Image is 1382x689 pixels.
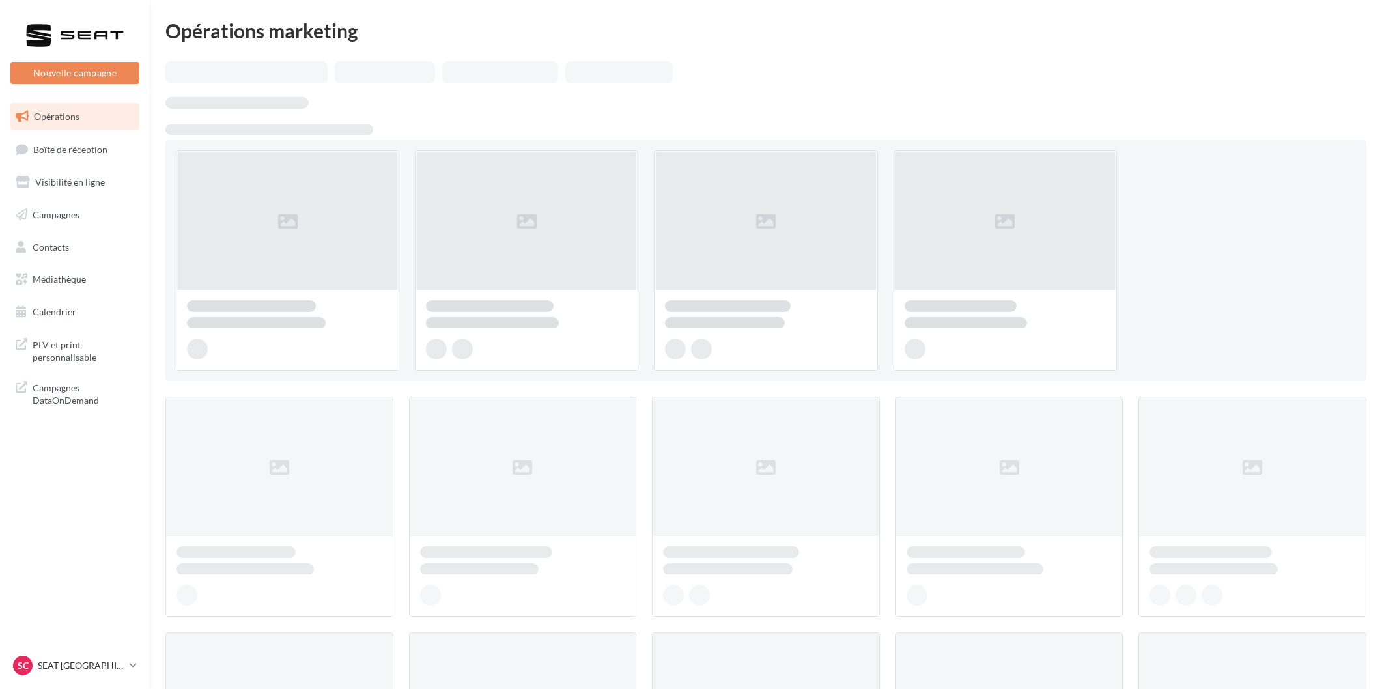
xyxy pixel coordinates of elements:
span: Calendrier [33,306,76,317]
a: Visibilité en ligne [8,169,142,196]
span: Contacts [33,241,69,252]
a: Boîte de réception [8,135,142,163]
span: Opérations [34,111,79,122]
span: SC [18,659,29,672]
a: PLV et print personnalisable [8,331,142,369]
a: SC SEAT [GEOGRAPHIC_DATA] [10,653,139,678]
span: PLV et print personnalisable [33,336,134,364]
a: Campagnes DataOnDemand [8,374,142,412]
span: Campagnes DataOnDemand [33,379,134,407]
a: Calendrier [8,298,142,326]
a: Opérations [8,103,142,130]
a: Médiathèque [8,266,142,293]
span: Boîte de réception [33,143,107,154]
span: Médiathèque [33,274,86,285]
button: Nouvelle campagne [10,62,139,84]
a: Campagnes [8,201,142,229]
span: Campagnes [33,209,79,220]
span: Visibilité en ligne [35,176,105,188]
div: Opérations marketing [165,21,1366,40]
a: Contacts [8,234,142,261]
p: SEAT [GEOGRAPHIC_DATA] [38,659,124,672]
